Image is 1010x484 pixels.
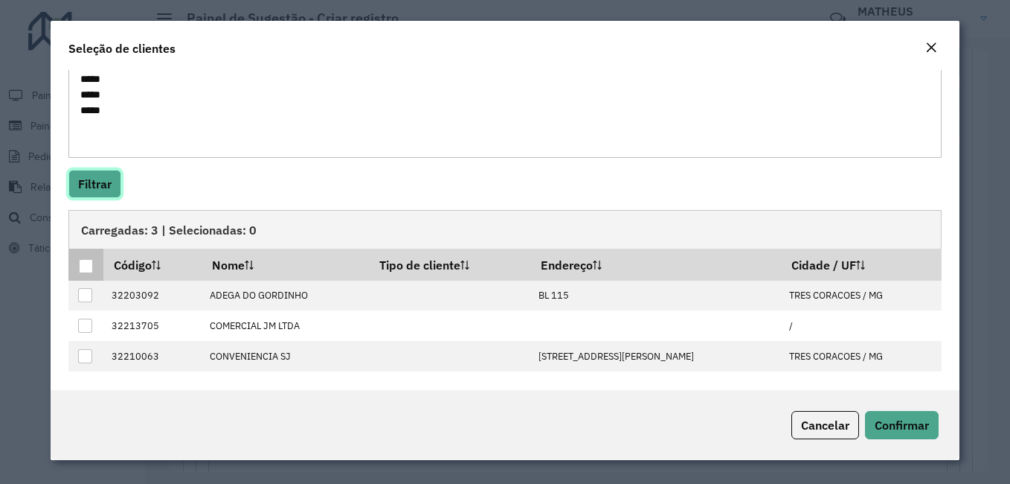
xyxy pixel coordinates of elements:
button: Cancelar [791,411,859,439]
td: TRES CORACOES / MG [781,281,941,311]
td: TRES CORACOES / MG [781,341,941,372]
em: Fechar [925,42,937,54]
td: CONVENIENCIA SJ [202,341,369,372]
th: Endereço [530,249,781,280]
th: Nome [202,249,369,280]
span: Cancelar [801,418,849,433]
span: Confirmar [875,418,929,433]
button: Confirmar [865,411,939,439]
th: Código [103,249,202,280]
h4: Seleção de clientes [68,39,176,57]
button: Filtrar [68,170,121,198]
td: [STREET_ADDRESS][PERSON_NAME] [530,341,781,372]
td: / [781,311,941,341]
td: ADEGA DO GORDINHO [202,281,369,311]
td: BL 115 [530,281,781,311]
th: Tipo de cliente [369,249,530,280]
th: Cidade / UF [781,249,941,280]
div: Carregadas: 3 | Selecionadas: 0 [68,210,942,249]
td: 32210063 [103,341,202,372]
td: COMERCIAL JM LTDA [202,311,369,341]
td: 32203092 [103,281,202,311]
button: Close [921,39,942,58]
td: 32213705 [103,311,202,341]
